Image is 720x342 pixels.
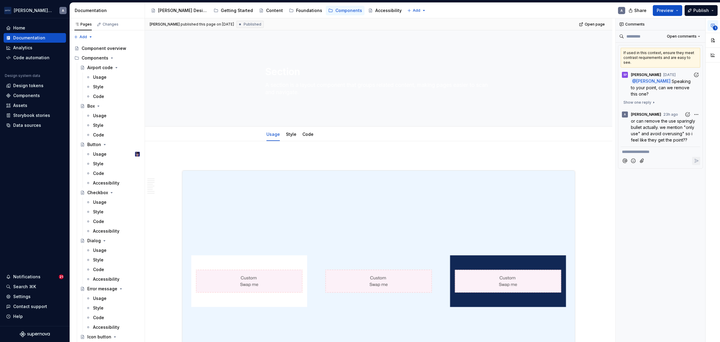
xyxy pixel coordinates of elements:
a: Documentation [4,33,66,43]
div: Storybook stories [13,112,50,118]
a: Style [83,82,142,92]
span: Published [244,22,261,27]
a: Settings [4,292,66,301]
div: Settings [13,294,31,300]
textarea: Section [264,65,491,79]
a: Airport code [78,63,142,72]
a: Accessibility [83,274,142,284]
div: If used in this context, ensure they meet contrast requirements and are easy to see. [621,48,700,68]
a: Data sources [4,121,66,130]
button: Open comments [664,32,703,41]
div: Documentation [13,35,45,41]
span: @ [631,78,672,84]
button: Publish [685,5,718,16]
div: Components [335,8,362,14]
a: Code [83,217,142,226]
div: Accessibility [93,276,119,282]
div: Box [87,103,95,109]
a: Code [83,92,142,101]
div: Content [266,8,283,14]
div: A [620,8,623,13]
button: Notifications21 [4,272,66,282]
button: Mention someone [621,157,629,165]
div: Accessibility [93,324,119,330]
a: Code [83,265,142,274]
div: Page tree [148,5,404,17]
a: Storybook stories [4,111,66,120]
div: Help [13,313,23,319]
div: published this page on [DATE] [181,22,234,27]
div: Getting Started [221,8,253,14]
div: [PERSON_NAME] Design [158,8,208,14]
div: Usage [93,74,106,80]
a: Box [78,101,142,111]
div: Style [93,84,103,90]
a: Button [78,140,142,149]
div: Home [13,25,25,31]
div: A [624,112,626,117]
a: Usage [266,132,280,137]
div: Checkbox [87,190,108,196]
a: Code [83,130,142,140]
a: Usage [83,246,142,255]
div: Foundations [296,8,322,14]
div: Code automation [13,55,49,61]
a: UsageColin LeBlanc [83,149,142,159]
span: 21 [59,274,64,279]
button: Add [405,6,428,15]
div: Components [72,53,142,63]
div: Notifications [13,274,40,280]
span: Add [413,8,420,13]
div: Usage [93,247,106,253]
span: [PERSON_NAME] [636,79,670,84]
div: Changes [103,22,118,27]
span: [PERSON_NAME] [631,72,661,77]
div: Error message [87,286,117,292]
div: Code [93,132,104,138]
a: Style [83,159,142,169]
a: Foundations [286,6,325,15]
a: Code [302,132,313,137]
div: Dialog [87,238,101,244]
a: Code [83,169,142,178]
textarea: A section is a layout component that groups related content, making pages easier to scan and navi... [264,80,491,97]
a: Usage [83,111,142,121]
a: Design tokens [4,81,66,90]
div: Design tokens [13,83,43,89]
div: Pages [74,22,92,27]
button: Attach files [638,157,646,165]
div: Style [93,257,103,263]
div: Code [300,128,316,140]
div: Search ⌘K [13,284,36,290]
div: Code [93,267,104,273]
a: Style [83,303,142,313]
div: A [62,8,64,13]
button: Share [625,5,650,16]
a: Style [83,121,142,130]
div: Code [93,170,104,176]
a: Home [4,23,66,33]
div: [PERSON_NAME] Airlines [14,8,52,14]
div: Usage [93,151,106,157]
div: Accessibility [93,180,119,186]
div: Style [93,209,103,215]
div: Data sources [13,122,41,128]
button: [PERSON_NAME] AirlinesA [1,4,68,17]
a: Open page [577,20,607,29]
button: Contact support [4,302,66,311]
button: Add reaction [692,71,700,79]
a: Components [326,6,364,15]
a: Style [83,255,142,265]
a: Style [286,132,296,137]
div: Composer editor [621,147,700,155]
div: Usage [264,128,282,140]
div: Style [93,122,103,128]
span: Speaking to your point, can we remove this one? [631,79,692,96]
div: Assets [13,102,27,108]
div: Code [93,315,104,321]
button: More [692,110,700,118]
div: Style [93,161,103,167]
div: Analytics [13,45,32,51]
div: Usage [93,295,106,301]
div: Code [93,218,104,224]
